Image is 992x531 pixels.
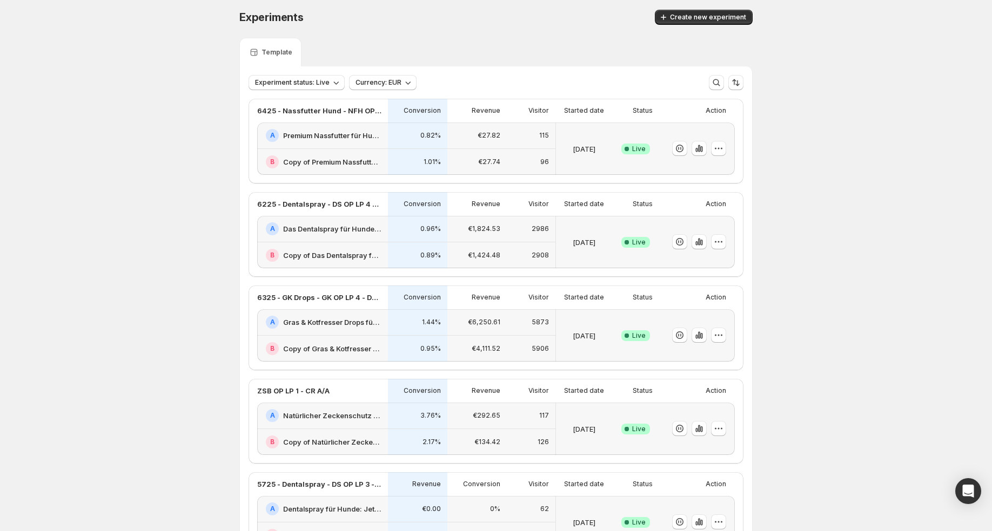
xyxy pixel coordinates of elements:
p: Conversion [404,386,441,395]
p: 5906 [532,344,549,353]
p: Revenue [412,480,441,488]
p: [DATE] [573,144,595,154]
p: €1,824.53 [468,224,500,233]
p: Action [706,386,726,395]
p: 3.76% [420,411,441,420]
button: Currency: EUR [349,75,417,90]
span: Live [632,518,646,527]
span: Currency: EUR [356,78,401,87]
p: 1.44% [422,318,441,326]
h2: Premium Nassfutter für Hunde: Jetzt Neukunden Deal sichern! [283,130,381,141]
p: Conversion [404,200,441,208]
span: Live [632,238,646,247]
p: 6325 - GK Drops - GK OP LP 4 - Design - (1,3,6) vs. (CFO) [257,292,381,303]
p: 115 [539,131,549,140]
p: €292.65 [473,411,500,420]
p: €27.74 [478,158,500,166]
h2: A [270,411,275,420]
p: €1,424.48 [468,251,500,260]
p: Status [633,480,653,488]
p: Conversion [404,293,441,302]
p: Visitor [528,480,549,488]
h2: Copy of Das Dentalspray für Hunde: Jetzt Neukunden Deal sichern!-v1 [283,250,381,261]
p: Revenue [472,386,500,395]
p: 2908 [532,251,549,260]
h2: A [270,224,275,233]
p: 62 [540,505,549,513]
p: Status [633,106,653,115]
span: Live [632,145,646,153]
span: Experiments [239,11,304,24]
button: Sort the results [728,75,743,90]
p: Started date [564,293,604,302]
p: 0.95% [420,344,441,353]
p: 96 [540,158,549,166]
p: Status [633,200,653,208]
p: Started date [564,106,604,115]
h2: B [270,251,274,260]
p: Visitor [528,386,549,395]
p: Revenue [472,106,500,115]
p: 117 [539,411,549,420]
h2: B [270,344,274,353]
h2: A [270,505,275,513]
h2: A [270,131,275,140]
p: [DATE] [573,424,595,434]
p: 2986 [532,224,549,233]
p: 6425 - Nassfutter Hund - NFH OP LP 1 - Offer - 3 vs. 2 [257,105,381,116]
p: Started date [564,386,604,395]
p: Started date [564,480,604,488]
h2: Copy of Natürlicher Zeckenschutz für Hunde: Jetzt Neukunden Deal sichern! [283,437,381,447]
p: [DATE] [573,237,595,248]
p: €134.42 [474,438,500,446]
p: €4,111.52 [472,344,500,353]
p: 5873 [532,318,549,326]
p: Template [262,48,292,57]
p: Started date [564,200,604,208]
span: Live [632,331,646,340]
span: Experiment status: Live [255,78,330,87]
p: [DATE] [573,330,595,341]
p: 1.01% [424,158,441,166]
div: Open Intercom Messenger [955,478,981,504]
p: Visitor [528,200,549,208]
h2: Dentalspray für Hunde: Jetzt Neukunden Deal sichern! [283,503,381,514]
p: Status [633,293,653,302]
p: 2.17% [423,438,441,446]
p: 6225 - Dentalspray - DS OP LP 4 - Offer - (1,3,6) vs. (CFO) [257,199,381,209]
p: Revenue [472,293,500,302]
h2: Das Dentalspray für Hunde: Jetzt Neukunden Deal sichern!-v1 [283,223,381,234]
p: Action [706,106,726,115]
p: Revenue [472,200,500,208]
p: Conversion [404,106,441,115]
p: 0.96% [420,224,441,233]
p: 0.89% [420,251,441,260]
h2: Copy of Gras & Kotfresser Drops für Hunde: Jetzt Neukunden Deal sichern!-v1 [283,343,381,354]
span: Create new experiment [670,13,746,22]
p: [DATE] [573,517,595,528]
h2: A [270,318,275,326]
p: Status [633,386,653,395]
p: Action [706,200,726,208]
h2: Natürlicher Zeckenschutz für Hunde: Jetzt Neukunden Deal sichern! [283,410,381,421]
p: €0.00 [422,505,441,513]
p: €27.82 [478,131,500,140]
p: 0.82% [420,131,441,140]
button: Create new experiment [655,10,753,25]
p: ZSB OP LP 1 - CR A/A [257,385,330,396]
h2: Gras & Kotfresser Drops für Hunde: Jetzt Neukunden Deal sichern!-v1 [283,317,381,328]
p: 0% [490,505,500,513]
p: Action [706,293,726,302]
p: Visitor [528,293,549,302]
p: Visitor [528,106,549,115]
h2: Copy of Premium Nassfutter für Hunde: Jetzt Neukunden Deal sichern! [283,156,381,167]
p: €6,250.61 [468,318,500,326]
span: Live [632,425,646,433]
p: Conversion [463,480,500,488]
h2: B [270,438,274,446]
p: 126 [538,438,549,446]
h2: B [270,158,274,166]
button: Experiment status: Live [249,75,345,90]
p: 5725 - Dentalspray - DS OP LP 3 - kleine offer box mobil [257,479,381,489]
p: Action [706,480,726,488]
